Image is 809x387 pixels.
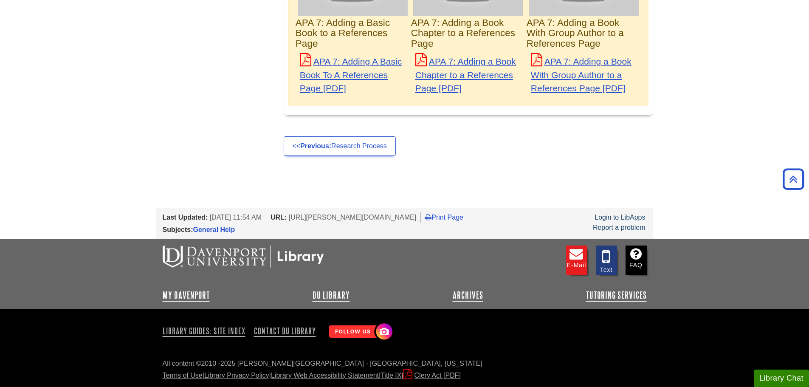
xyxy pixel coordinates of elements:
[163,359,647,381] div: All content ©2010 - 2025 [PERSON_NAME][GEOGRAPHIC_DATA] - [GEOGRAPHIC_DATA], [US_STATE] | | | |
[595,214,645,221] a: Login to LibApps
[415,56,516,93] a: APA 7: Adding a Book Chapter to a References Page
[163,324,249,338] a: Library Guides: Site Index
[251,324,319,338] a: Contact DU Library
[754,370,809,387] button: Library Chat
[593,224,646,231] a: Report a problem
[163,246,324,268] img: DU Libraries
[527,18,641,49] h4: APA 7: Adding a Book With Group Author to a References Page
[780,173,807,185] a: Back to Top
[193,226,235,233] a: General Help
[163,226,193,233] span: Subjects:
[210,214,262,221] span: [DATE] 11:54 AM
[313,290,350,300] a: DU Library
[425,214,463,221] a: Print Page
[271,372,379,379] a: Library Web Accessibility Statement
[411,18,525,49] h4: APA 7: Adding a Book Chapter to a References Page
[453,290,483,300] a: Archives
[163,290,210,300] a: My Davenport
[425,214,431,220] i: Print Page
[271,214,287,221] span: URL:
[204,372,269,379] a: Library Privacy Policy
[626,246,647,275] a: FAQ
[296,18,410,49] h4: APA 7: Adding a Basic Book to a References Page
[403,372,461,379] a: Clery Act
[531,56,631,93] a: APA 7: Adding a Book With Group Author to a References Page
[566,246,587,275] a: E-mail
[163,372,203,379] a: Terms of Use
[289,214,417,221] span: [URL][PERSON_NAME][DOMAIN_NAME]
[381,372,401,379] a: Title IX
[596,246,617,275] a: Text
[586,290,647,300] a: Tutoring Services
[300,56,402,93] a: APA 7: Adding A Basic Book To A References Page
[324,320,395,344] img: Follow Us! Instagram
[300,142,331,150] strong: Previous:
[163,214,208,221] span: Last Updated:
[284,136,396,156] a: <<Previous:Research Process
